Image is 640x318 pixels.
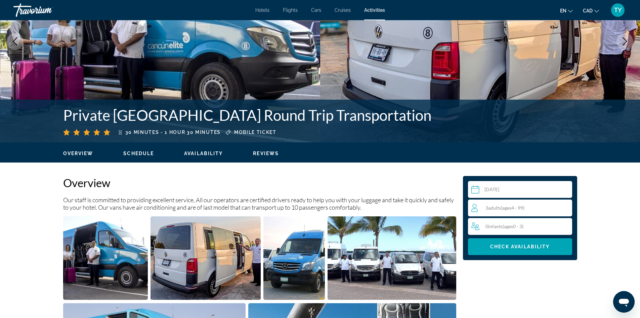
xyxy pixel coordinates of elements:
[184,151,223,156] span: Availability
[311,7,321,13] a: Cars
[468,238,572,255] button: Check Availability
[125,130,221,135] span: 30 minutes - 1 hour 30 minutes
[504,223,513,229] span: ages
[613,291,635,313] iframe: Button to launch messaging window
[63,150,93,156] button: Overview
[485,205,524,211] span: 3
[63,216,148,300] button: Open full-screen image slider
[502,205,511,211] span: ages
[184,150,223,156] button: Availability
[503,223,523,229] span: ( 0 - 3)
[123,151,154,156] span: Schedule
[616,33,633,50] button: Next image
[490,244,550,249] span: Check Availability
[364,7,385,13] a: Activities
[283,7,298,13] a: Flights
[234,130,276,135] span: Mobile ticket
[609,3,627,17] button: User Menu
[253,151,279,156] span: Reviews
[63,176,456,189] h2: Overview
[7,33,24,50] button: Previous image
[501,205,524,211] span: ( 4 - 99)
[485,223,523,229] span: 0
[63,106,470,124] h1: Private [GEOGRAPHIC_DATA] Round Trip Transportation
[123,150,154,156] button: Schedule
[255,7,269,13] a: Hotels
[583,6,599,15] button: Change currency
[253,150,279,156] button: Reviews
[13,1,81,19] a: Travorium
[488,205,501,211] span: Adults
[328,216,456,300] button: Open full-screen image slider
[151,216,261,300] button: Open full-screen image slider
[560,6,573,15] button: Change language
[63,196,456,211] p: Our staff is committed to providing excellent service, All our operators are certified drivers re...
[614,7,622,13] span: TY
[63,151,93,156] span: Overview
[488,223,503,229] span: Infants
[583,8,593,13] span: CAD
[468,200,572,235] button: Travelers: 3 adults, 0 children
[560,8,566,13] span: en
[263,216,325,300] button: Open full-screen image slider
[335,7,351,13] a: Cruises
